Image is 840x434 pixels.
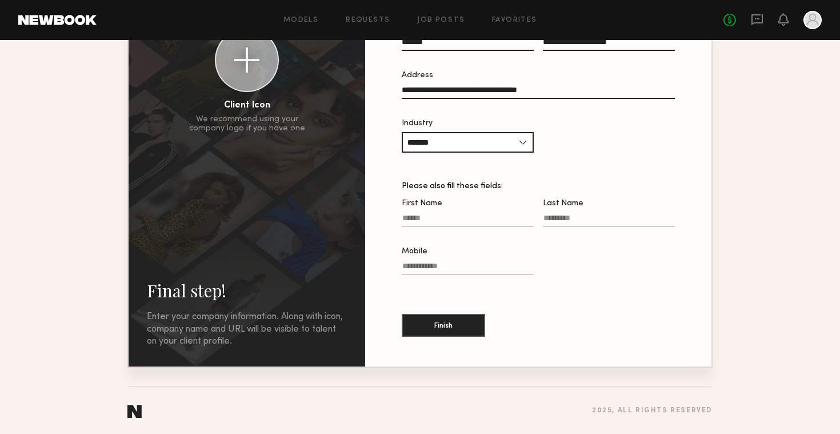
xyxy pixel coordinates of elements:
input: First Name [402,214,534,227]
input: Company Name [402,38,534,51]
div: Enter your company information. Along with icon, company name and URL will be visible to talent o... [147,311,347,348]
a: Requests [346,17,390,24]
a: Favorites [492,17,537,24]
input: Address [402,86,675,99]
h2: Final step! [147,279,347,302]
input: Company URL [543,38,675,51]
div: First Name [402,200,534,208]
div: Please also fill these fields: [402,182,675,190]
button: Finish [402,314,485,337]
div: 2025 , all rights reserved [592,407,713,415]
a: Job Posts [417,17,465,24]
div: Mobile [402,248,534,256]
div: Address [402,71,675,79]
a: Models [283,17,318,24]
div: We recommend using your company logo if you have one [189,115,305,133]
input: Mobile [402,262,534,275]
div: Client Icon [224,101,270,110]
div: Last Name [543,200,675,208]
input: Last Name [543,214,675,227]
div: Industry [402,120,534,128]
